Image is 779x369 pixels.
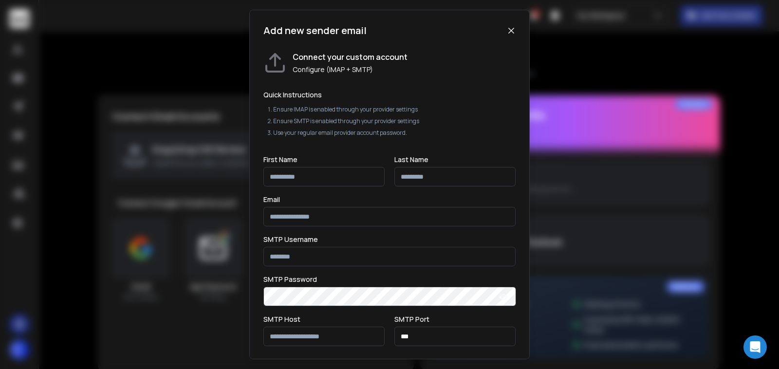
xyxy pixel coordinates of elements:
[394,316,429,323] label: SMTP Port
[743,335,767,359] div: Open Intercom Messenger
[263,90,516,100] h2: Quick Instructions
[263,276,317,283] label: SMTP Password
[273,106,516,113] li: Ensure IMAP is enabled through your provider settings
[263,156,297,163] label: First Name
[263,316,300,323] label: SMTP Host
[394,156,428,163] label: Last Name
[273,117,516,125] li: Ensure SMTP is enabled through your provider settings
[263,196,280,203] label: Email
[293,65,408,74] p: Configure (IMAP + SMTP)
[263,236,318,243] label: SMTP Username
[263,24,367,37] h1: Add new sender email
[293,51,408,63] h1: Connect your custom account
[273,129,516,137] li: Use your regular email provider account password.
